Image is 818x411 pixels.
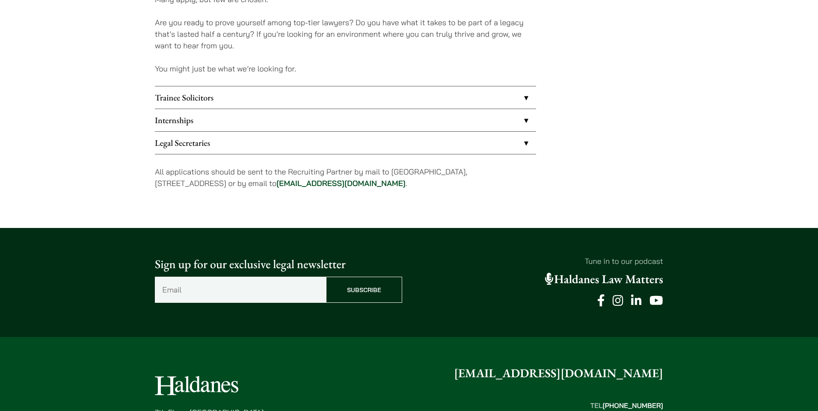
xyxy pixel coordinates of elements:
a: Trainee Solicitors [155,86,536,109]
a: Legal Secretaries [155,132,536,154]
a: [EMAIL_ADDRESS][DOMAIN_NAME] [276,178,406,188]
input: Subscribe [326,277,402,303]
a: [EMAIL_ADDRESS][DOMAIN_NAME] [454,366,663,381]
input: Email [155,277,326,303]
a: Haldanes Law Matters [545,272,663,287]
p: All applications should be sent to the Recruiting Partner by mail to [GEOGRAPHIC_DATA], [STREET_A... [155,166,536,189]
p: Sign up for our exclusive legal newsletter [155,255,402,273]
p: You might just be what we’re looking for. [155,63,536,74]
p: Are you ready to prove yourself among top-tier lawyers? Do you have what it takes to be part of a... [155,17,536,51]
img: Logo of Haldanes [155,376,238,395]
p: Tune in to our podcast [416,255,663,267]
mark: [PHONE_NUMBER] [602,401,663,410]
a: Internships [155,109,536,131]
